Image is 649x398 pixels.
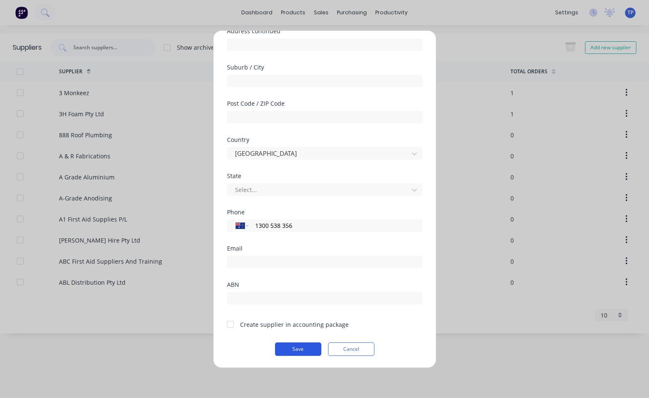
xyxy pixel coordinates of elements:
[227,101,422,107] div: Post Code / ZIP Code
[328,342,374,356] button: Cancel
[227,28,422,34] div: Address continued
[275,342,321,356] button: Save
[227,282,422,288] div: ABN
[240,320,349,329] div: Create supplier in accounting package
[227,246,422,251] div: Email
[227,137,422,143] div: Country
[227,209,422,215] div: Phone
[227,173,422,179] div: State
[227,64,422,70] div: Suburb / City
